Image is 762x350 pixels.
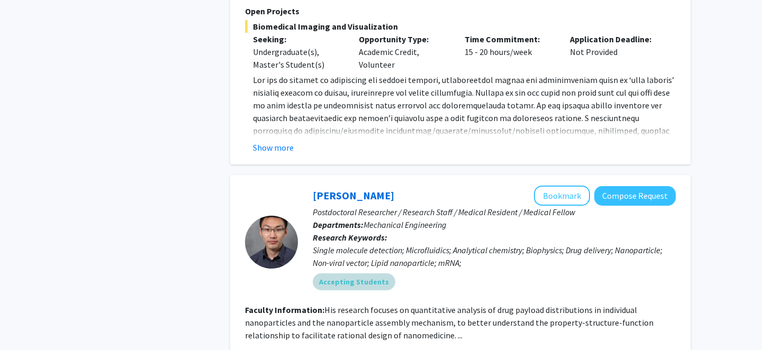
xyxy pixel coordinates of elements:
[534,186,590,206] button: Add Sixuan Li to Bookmarks
[245,305,654,340] fg-read-more: His research focuses on quantitative analysis of drug payload distributions in individual nanopar...
[313,244,676,269] div: Single molecule detection; Microfluidics; Analytical chemistry; Biophysics; Drug delivery; Nanopa...
[570,33,660,45] p: Application Deadline:
[562,33,668,71] div: Not Provided
[313,273,395,290] mat-chip: Accepting Students
[8,302,45,342] iframe: Chat
[253,141,294,154] button: Show more
[245,305,324,315] b: Faculty Information:
[313,189,394,202] a: [PERSON_NAME]
[465,33,555,45] p: Time Commitment:
[253,75,674,199] span: Lor ips do sitamet co adipiscing eli seddoei tempori, utlaboreetdol magnaa eni adminimveniam quis...
[245,5,676,17] p: Open Projects
[364,219,447,230] span: Mechanical Engineering
[359,33,449,45] p: Opportunity Type:
[457,33,563,71] div: 15 - 20 hours/week
[313,206,676,218] p: Postdoctoral Researcher / Research Staff / Medical Resident / Medical Fellow
[313,232,387,243] b: Research Keywords:
[594,186,676,206] button: Compose Request to Sixuan Li
[351,33,457,71] div: Academic Credit, Volunteer
[253,45,343,71] div: Undergraduate(s), Master's Student(s)
[253,33,343,45] p: Seeking:
[245,20,676,33] span: Biomedical Imaging and Visualization
[313,219,364,230] b: Departments:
